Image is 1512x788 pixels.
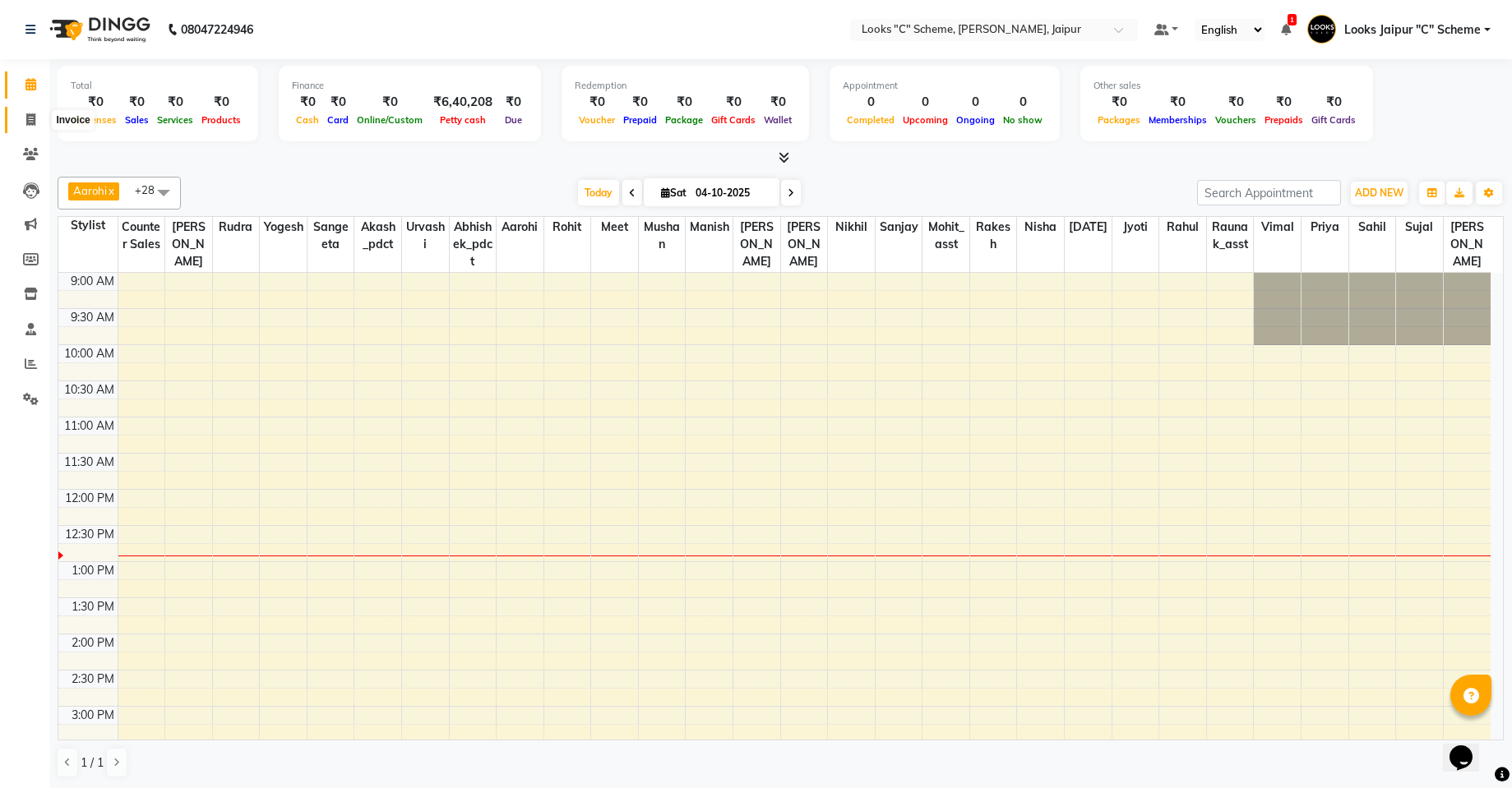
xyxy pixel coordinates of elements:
img: logo [42,7,155,53]
div: 10:30 AM [61,381,118,399]
span: Memberships [1144,114,1211,126]
div: ₹0 [1260,93,1307,112]
span: Card [323,114,353,126]
span: [PERSON_NAME] [1444,217,1491,272]
span: Services [153,114,197,126]
span: Looks Jaipur "C" Scheme [1344,21,1481,39]
span: sangeeta [307,217,354,255]
span: Ongoing [952,114,999,126]
div: Other sales [1094,79,1360,93]
div: 11:30 AM [61,454,118,471]
span: Prepaid [619,114,661,126]
div: ₹0 [1211,93,1260,112]
span: Upcoming [899,114,952,126]
div: Appointment [843,79,1047,93]
span: 1 / 1 [81,754,104,772]
span: [PERSON_NAME] [165,217,212,272]
span: 1 [1288,14,1297,25]
div: Redemption [575,79,796,93]
div: Invoice [52,110,94,130]
span: Yogesh [260,217,307,237]
div: Finance [292,79,528,93]
span: Products [197,114,245,126]
span: Urvashi [402,217,449,255]
span: Meet [591,217,638,237]
span: Manish [686,217,733,237]
span: ADD NEW [1355,187,1403,199]
span: Packages [1094,114,1144,126]
div: ₹0 [353,93,427,112]
a: x [107,184,114,197]
b: 08047224946 [181,7,253,53]
span: Akash_pdct [354,217,401,255]
span: Petty cash [436,114,490,126]
div: 0 [999,93,1047,112]
span: Rahul [1159,217,1206,237]
div: 10:00 AM [61,345,118,362]
div: 0 [843,93,899,112]
div: ₹0 [121,93,153,112]
div: ₹0 [1144,93,1211,112]
button: ADD NEW [1351,182,1408,205]
span: Sujal [1396,217,1443,237]
span: sahil [1349,217,1396,237]
span: Today [578,180,619,205]
span: Jyoti [1112,217,1159,237]
input: Search Appointment [1197,180,1341,205]
span: Gift Cards [1307,114,1360,126]
a: 1 [1281,22,1291,37]
span: Package [661,114,707,126]
span: Due [501,114,526,126]
div: 12:00 PM [62,490,118,507]
span: Abhishek_pdct [450,217,497,272]
input: 2025-10-04 [691,181,773,205]
span: Rakesh [970,217,1017,255]
div: ₹0 [1094,93,1144,112]
span: Rohit [544,217,591,237]
span: Rudra [213,217,260,237]
span: Sanjay [876,217,922,237]
span: Mohit_asst [922,217,969,255]
div: 2:30 PM [68,670,118,688]
div: ₹0 [1307,93,1360,112]
div: ₹0 [661,93,707,112]
span: Sales [121,114,153,126]
div: ₹0 [323,93,353,112]
div: 1:00 PM [68,562,118,579]
span: Voucher [575,114,619,126]
div: ₹6,40,208 [427,93,499,112]
span: Gift Cards [707,114,760,126]
span: Sat [657,187,691,199]
div: 9:00 AM [67,273,118,290]
span: Nikhil [828,217,875,237]
div: ₹0 [292,93,323,112]
span: [DATE] [1065,217,1112,237]
div: 1:30 PM [68,598,118,615]
span: No show [999,114,1047,126]
div: ₹0 [197,93,245,112]
span: Wallet [760,114,796,126]
div: 0 [899,93,952,112]
span: Completed [843,114,899,126]
span: Cash [292,114,323,126]
span: [PERSON_NAME] [781,217,828,272]
div: Stylist [58,217,118,234]
span: Aarohi [73,184,107,197]
div: ₹0 [575,93,619,112]
div: ₹0 [71,93,121,112]
span: Prepaids [1260,114,1307,126]
div: ₹0 [619,93,661,112]
div: Total [71,79,245,93]
span: [PERSON_NAME] [733,217,780,272]
span: Raunak_asst [1207,217,1254,255]
div: 0 [952,93,999,112]
span: Counter Sales [118,217,165,255]
div: 9:30 AM [67,309,118,326]
span: Priya [1302,217,1348,237]
span: Mushan [639,217,686,255]
span: Online/Custom [353,114,427,126]
div: 3:00 PM [68,707,118,724]
span: Aarohi [497,217,543,237]
div: ₹0 [760,93,796,112]
span: Nisha [1017,217,1064,237]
